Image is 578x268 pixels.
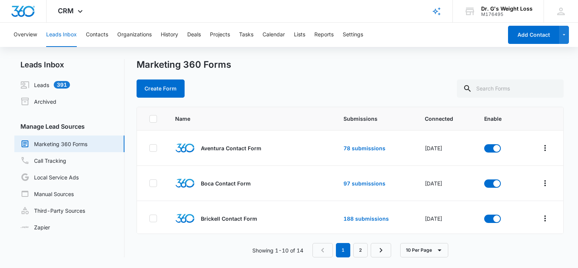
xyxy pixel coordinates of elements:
span: Connected [425,115,466,123]
h1: Marketing 360 Forms [137,59,231,70]
a: Manual Sources [20,189,74,198]
button: Create Form [137,79,185,98]
button: History [161,23,178,47]
a: Zapier [20,223,50,231]
p: Brickell Contact Form [201,215,257,223]
button: Settings [343,23,363,47]
h3: Manage Lead Sources [14,122,124,131]
button: Add Contact [508,26,559,44]
a: 97 submissions [343,180,385,187]
div: account id [481,12,533,17]
a: Local Service Ads [20,173,79,182]
button: Lists [294,23,305,47]
span: Submissions [343,115,407,123]
button: 10 Per Page [400,243,448,257]
p: Aventura Contact Form [201,144,261,152]
a: 188 submissions [343,215,389,222]
div: [DATE] [425,215,466,223]
button: Leads Inbox [46,23,77,47]
span: Name [175,115,300,123]
span: CRM [58,7,74,15]
a: Third-Party Sources [20,206,85,215]
button: Tasks [239,23,253,47]
h2: Leads Inbox [14,59,124,70]
button: Contacts [86,23,108,47]
div: account name [481,6,533,12]
a: Marketing 360 Forms [20,139,87,148]
nav: Pagination [312,243,391,257]
button: Overflow Menu [539,212,551,224]
div: [DATE] [425,179,466,187]
input: Search Forms [457,79,564,98]
em: 1 [336,243,350,257]
button: Organizations [117,23,152,47]
button: Overview [14,23,37,47]
a: Page 2 [353,243,368,257]
button: Calendar [263,23,285,47]
p: Boca Contact Form [201,179,251,187]
a: Archived [20,97,56,106]
a: Next Page [371,243,391,257]
a: Call Tracking [20,156,66,165]
button: Overflow Menu [539,177,551,189]
a: 78 submissions [343,145,385,151]
div: [DATE] [425,144,466,152]
button: Reports [314,23,334,47]
button: Deals [187,23,201,47]
span: Enable [484,115,511,123]
button: Overflow Menu [539,142,551,154]
a: Leads391 [20,80,70,89]
button: Projects [210,23,230,47]
p: Showing 1-10 of 14 [252,246,303,254]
